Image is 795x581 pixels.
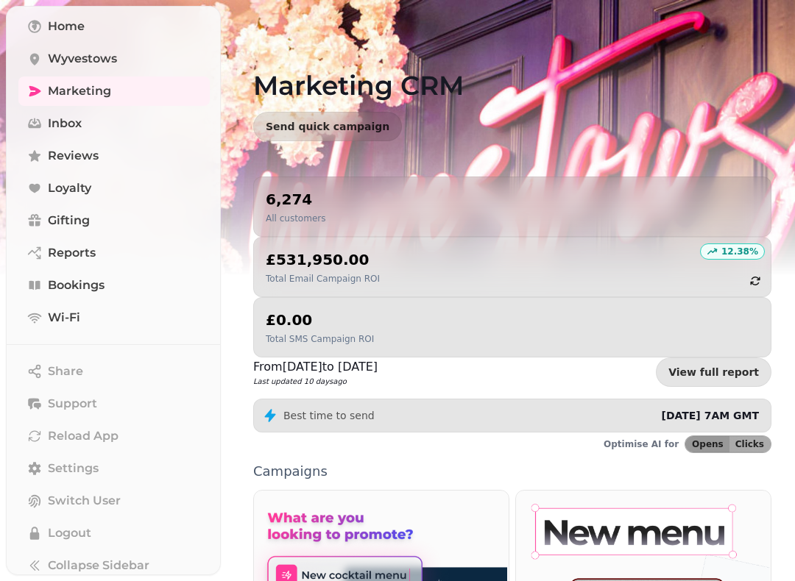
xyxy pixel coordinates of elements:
[48,557,149,574] span: Collapse Sidebar
[48,363,83,380] span: Share
[18,486,210,516] button: Switch User
[253,358,378,376] p: From [DATE] to [DATE]
[18,357,210,386] button: Share
[48,147,99,165] span: Reviews
[48,244,96,262] span: Reports
[656,357,771,387] a: View full report
[253,35,771,100] h1: Marketing CRM
[266,189,325,210] h2: 6,274
[283,408,375,423] p: Best time to send
[18,303,210,332] a: Wi-Fi
[253,465,771,478] p: Campaigns
[735,440,764,449] span: Clicks
[18,421,210,451] button: Reload App
[721,246,758,257] p: 12.38 %
[18,44,210,74] a: Wyvestows
[48,427,119,445] span: Reload App
[18,141,210,171] a: Reviews
[692,440,724,449] span: Opens
[48,18,85,35] span: Home
[48,277,105,294] span: Bookings
[685,436,729,452] button: Opens
[266,249,380,270] h2: £531,950.00
[729,436,771,452] button: Clicks
[266,273,380,285] p: Total Email Campaign ROI
[48,179,91,197] span: Loyalty
[48,115,82,132] span: Inbox
[18,109,210,138] a: Inbox
[253,112,402,141] button: Send quick campaign
[743,268,768,293] button: refresh
[18,12,210,41] a: Home
[48,82,111,100] span: Marketing
[18,238,210,268] a: Reports
[48,212,90,229] span: Gifting
[18,389,210,418] button: Support
[48,492,121,510] span: Switch User
[266,213,325,224] p: All customers
[18,174,210,203] a: Loyalty
[18,76,210,106] a: Marketing
[266,310,374,330] h2: £0.00
[48,395,97,413] span: Support
[48,524,91,542] span: Logout
[48,309,80,327] span: Wi-Fi
[253,376,378,387] p: Last updated 10 days ago
[48,50,117,68] span: Wyvestows
[661,410,759,421] span: [DATE] 7AM GMT
[266,121,389,132] span: Send quick campaign
[18,454,210,483] a: Settings
[48,460,99,477] span: Settings
[18,518,210,548] button: Logout
[604,438,679,450] p: Optimise AI for
[266,333,374,345] p: Total SMS Campaign ROI
[18,206,210,235] a: Gifting
[18,271,210,300] a: Bookings
[18,551,210,580] button: Collapse Sidebar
